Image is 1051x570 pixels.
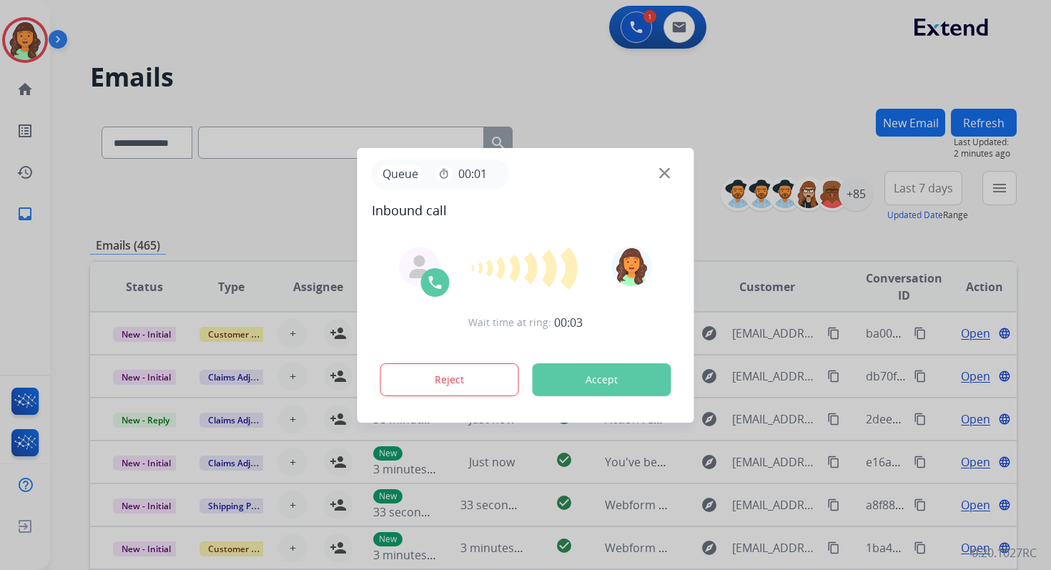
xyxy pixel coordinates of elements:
[533,363,671,396] button: Accept
[554,314,583,331] span: 00:03
[427,274,444,291] img: call-icon
[611,246,651,286] img: avatar
[438,168,450,180] mat-icon: timer
[372,200,680,220] span: Inbound call
[972,544,1037,561] p: 0.20.1027RC
[659,167,670,178] img: close-button
[378,165,424,183] p: Queue
[380,363,519,396] button: Reject
[458,165,487,182] span: 00:01
[468,315,551,330] span: Wait time at ring:
[408,255,431,278] img: agent-avatar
